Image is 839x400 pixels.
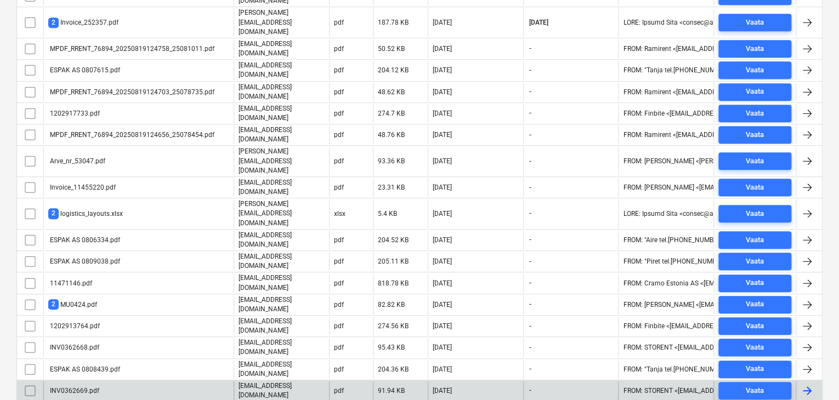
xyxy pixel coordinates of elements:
button: Vaata [718,179,791,196]
div: MPDF_RRENT_76894_20250819124703_25078735.pdf [48,88,214,96]
div: Vaata [746,129,764,141]
div: pdf [334,88,344,96]
div: ESPAK AS 0807615.pdf [48,66,120,74]
div: ESPAK AS 0809038.pdf [48,258,120,265]
div: MPDF_RRENT_76894_20250819124656_25078454.pdf [48,131,214,139]
div: [DATE] [433,66,452,74]
p: [EMAIL_ADDRESS][DOMAIN_NAME] [239,178,325,197]
div: Invoice_252357.pdf [48,18,118,28]
div: 48.76 KB [378,131,405,139]
button: Vaata [718,339,791,356]
div: [DATE] [433,301,452,308]
span: - [528,87,532,96]
p: [EMAIL_ADDRESS][DOMAIN_NAME] [239,317,325,335]
div: Vaata [746,181,764,194]
p: [EMAIL_ADDRESS][DOMAIN_NAME] [239,273,325,292]
span: - [528,386,532,395]
div: pdf [334,66,344,74]
p: [EMAIL_ADDRESS][DOMAIN_NAME] [239,295,325,314]
div: 818.78 KB [378,279,409,287]
div: Vaata [746,298,764,311]
div: Vaata [746,320,764,333]
div: Vaata [746,85,764,98]
span: - [528,66,532,75]
div: ESPAK AS 0806334.pdf [48,236,120,244]
button: Vaata [718,382,791,399]
div: 93.36 KB [378,157,405,165]
div: 82.82 KB [378,301,405,308]
div: pdf [334,365,344,373]
div: [DATE] [433,131,452,139]
div: pdf [334,19,344,26]
div: Vaata [746,155,764,168]
div: Vaata [746,363,764,375]
button: Vaata [718,253,791,270]
span: - [528,183,532,192]
p: [PERSON_NAME][EMAIL_ADDRESS][DOMAIN_NAME] [239,147,325,175]
div: pdf [334,279,344,287]
div: [DATE] [433,387,452,395]
button: Vaata [718,205,791,222]
p: [PERSON_NAME][EMAIL_ADDRESS][DOMAIN_NAME] [239,199,325,227]
div: Vaata [746,234,764,247]
p: [EMAIL_ADDRESS][DOMAIN_NAME] [239,252,325,271]
button: Vaata [718,126,791,144]
div: pdf [334,45,344,53]
p: [EMAIL_ADDRESS][DOMAIN_NAME] [239,381,325,400]
p: [EMAIL_ADDRESS][DOMAIN_NAME] [239,104,325,123]
div: pdf [334,322,344,330]
div: Vaata [746,277,764,289]
div: [DATE] [433,344,452,351]
span: - [528,343,532,352]
span: 2 [48,208,59,219]
div: 187.78 KB [378,19,409,26]
div: [DATE] [433,19,452,26]
div: 204.12 KB [378,66,409,74]
div: 204.52 KB [378,236,409,244]
button: Vaata [718,40,791,58]
div: pdf [334,131,344,139]
div: 95.43 KB [378,344,405,351]
div: [DATE] [433,88,452,96]
span: - [528,108,532,118]
span: [DATE] [528,18,549,27]
span: - [528,209,532,218]
div: Vaata [746,255,764,268]
div: MU0424.pdf [48,299,97,310]
div: Vaata [746,208,764,220]
div: Vaata [746,16,764,29]
div: pdf [334,301,344,308]
span: - [528,157,532,166]
div: pdf [334,157,344,165]
div: 1202917733.pdf [48,110,100,117]
div: pdf [334,387,344,395]
span: - [528,364,532,374]
div: [DATE] [433,365,452,373]
button: Vaata [718,231,791,249]
div: 50.52 KB [378,45,405,53]
div: Arve_nr_53047.pdf [48,157,105,165]
div: 204.36 KB [378,365,409,373]
span: - [528,257,532,266]
button: Vaata [718,152,791,170]
button: Vaata [718,317,791,335]
span: - [528,130,532,140]
p: [PERSON_NAME][EMAIL_ADDRESS][DOMAIN_NAME] [239,8,325,36]
iframe: Chat Widget [784,347,839,400]
span: 2 [48,18,59,28]
div: INV0362669.pdf [48,387,99,395]
div: 11471146.pdf [48,279,92,287]
div: Invoice_11455220.pdf [48,184,116,191]
button: Vaata [718,361,791,378]
div: MPDF_RRENT_76894_20250819124758_25081011.pdf [48,45,214,53]
div: [DATE] [433,210,452,218]
button: Vaata [718,61,791,79]
div: pdf [334,184,344,191]
div: [DATE] [433,279,452,287]
div: 5.4 KB [378,210,397,218]
p: [EMAIL_ADDRESS][DOMAIN_NAME] [239,39,325,58]
div: pdf [334,258,344,265]
p: [EMAIL_ADDRESS][DOMAIN_NAME] [239,338,325,357]
button: Vaata [718,83,791,101]
div: pdf [334,110,344,117]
